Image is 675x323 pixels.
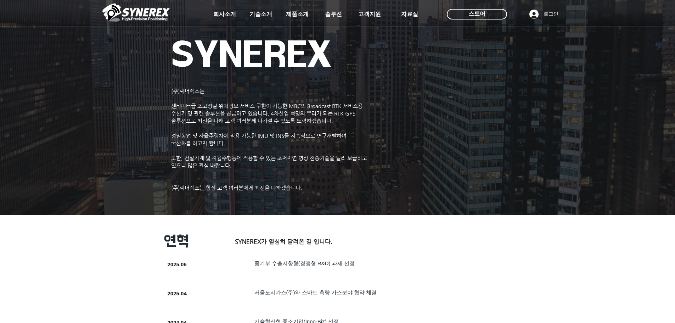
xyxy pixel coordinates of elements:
[164,233,189,249] span: 연혁
[254,260,355,266] span: ​중기부 수출지향형(경쟁형 R&D) 과제 선정
[168,290,187,296] span: 2025.04
[392,7,427,21] a: 자료실
[401,11,418,18] span: 자료실
[171,133,347,139] span: 정밀농업 및 자율주행차에 적용 가능한 IMU 및 INS를 지속적으로 연구개발하여
[358,11,381,18] span: 고객지원
[102,2,170,23] img: 씨너렉스_White_simbol_대지 1.png
[213,11,236,18] span: 회사소개
[447,9,507,20] div: 스토어
[171,110,355,116] span: 수신기 및 관련 솔루션을 공급하고 있습니다. 4차산업 혁명의 뿌리가 되는 RTK GPS
[207,7,242,21] a: 회사소개
[524,7,563,21] button: 로그인
[171,140,225,146] span: 국산화를 하고자 합니다.
[171,155,367,168] span: ​또한, 건설기계 및 자율주행등에 적용할 수 있는 초저지연 영상 전송기술을 널리 보급하고 있으니 많은 관심 바랍니다.
[235,238,332,245] span: SYNEREX가 열심히 달려온 길 입니다.
[286,11,309,18] span: 제품소개
[243,7,279,21] a: 기술소개
[280,7,315,21] a: 제품소개
[316,7,351,21] a: 솔루션
[171,118,333,124] span: 솔루션으로 최선을 다해 고객 여러분께 다가설 수 있도록 노력하겠습니다.
[171,103,363,109] span: 센티미터급 초고정밀 위치정보 서비스 구현이 가능한 MBC의 Broadcast RTK 서비스용
[468,10,485,18] span: 스토어
[168,261,187,267] span: 2025.06
[254,289,377,295] span: 서울도시가스(주)와 스마트 측량 가스분야 협약 체결
[171,185,303,191] span: (주)씨너렉스는 항상 고객 여러분에게 최선을 다하겠습니다.
[352,7,387,21] a: 고객지원
[541,11,561,18] span: 로그인
[249,11,272,18] span: 기술소개
[325,11,342,18] span: 솔루션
